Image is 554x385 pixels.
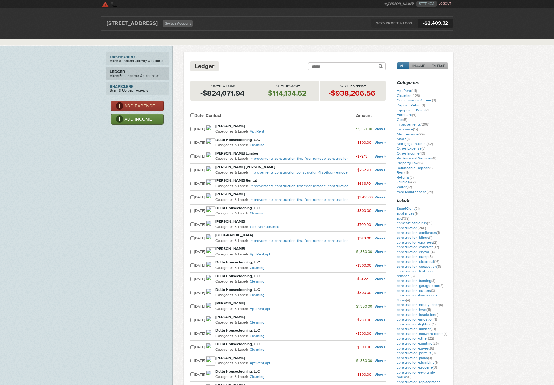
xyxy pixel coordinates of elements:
[249,225,279,229] a: Yard Maintenance
[397,132,425,136] a: Maintenance
[250,238,275,243] a: Improvements,
[432,322,436,326] span: (4)
[397,127,418,131] a: Insurance
[215,315,245,319] strong: [PERSON_NAME]
[397,197,449,205] h3: Labels
[356,181,371,186] small: -$666.70
[215,197,356,203] p: Categories & Labels:
[329,89,375,97] strong: -$938,206.56
[435,313,438,317] span: (1)
[434,317,437,321] span: (1)
[194,231,206,245] td: [DATE]
[110,85,165,89] strong: Snap!Clerk
[397,370,435,379] a: construction-re-plumb-house
[215,260,260,264] strong: Dulla Housecleaning, LLC
[412,93,420,98] span: (428)
[375,236,386,240] a: View >
[101,19,163,28] div: [STREET_ADDRESS]
[397,259,439,264] a: construction-electrical
[215,301,245,305] strong: [PERSON_NAME]
[397,264,441,269] a: construction-excavation
[397,190,433,194] a: Yard Maintenance
[215,124,245,128] strong: [PERSON_NAME]
[431,250,435,254] span: (4)
[375,331,386,336] a: View >
[194,164,206,177] td: [DATE]
[397,341,439,346] a: construction-painting
[375,222,386,227] a: View >
[402,216,409,221] span: (139)
[275,170,297,175] a: construction
[439,284,443,288] span: (2)
[375,358,386,363] a: View >
[255,84,319,89] p: Total Income
[421,122,429,126] span: (296)
[215,210,356,217] p: Categories & Labels:
[163,20,193,27] a: Switch Account
[397,180,416,184] a: Utilities
[433,365,437,370] span: (3)
[415,211,418,216] span: (1)
[397,240,437,245] a: construction-cabinets
[215,274,260,278] strong: Dulla Housecleaning, LLC
[375,304,386,308] a: View >
[200,89,244,97] strong: -$824,071.94
[432,156,436,160] span: (9)
[215,219,245,224] strong: [PERSON_NAME]
[397,317,437,321] a: construction-irrigation
[397,293,437,302] a: construction-hardwood-floors
[356,209,371,213] small: -$300.00
[250,252,265,256] a: Apt Rent,
[397,221,432,225] a: comcast cable run
[409,62,428,69] a: INCOME
[397,103,425,107] a: Deposit Return
[397,336,434,341] a: construction-other
[397,142,433,146] a: Mortgage Interest
[397,161,423,165] a: Property Tax
[215,138,260,142] strong: Dulla Housecleaning, LLC
[397,80,449,87] h3: Categories
[404,170,409,175] span: (11)
[397,327,436,331] a: construction-lumber
[397,206,420,211] a: Snap!Clerk
[194,191,206,204] td: [DATE]
[427,221,432,225] span: (19)
[397,226,426,230] a: construction
[431,327,436,331] span: (31)
[356,127,372,131] small: $1,350.00
[194,136,206,150] td: [DATE]
[250,279,265,284] a: Cleaning
[215,165,275,169] strong: [PERSON_NAME] [PERSON_NAME]
[356,168,371,172] small: -$262.70
[410,175,414,180] span: (3)
[215,279,356,285] p: Categories & Labels:
[250,156,275,161] a: Improvements,
[397,250,435,254] a: construction-drywall
[375,195,386,199] a: View >
[190,84,255,89] p: Profit & Loss
[433,240,437,245] span: (2)
[411,89,417,93] span: (111)
[397,185,412,189] a: Water
[403,118,407,122] span: (5)
[215,369,260,374] strong: Dulla Housecleaning, LLC
[194,327,206,341] td: [DATE]
[397,230,440,235] a: construction-appliances
[215,178,257,183] strong: [PERSON_NAME] Rental
[194,354,206,368] td: [DATE]
[195,62,214,70] h4: Ledger
[101,1,160,7] a: SkyClerk
[375,209,386,213] a: View >
[397,356,432,360] a: construction-plans
[439,303,443,307] span: (5)
[356,318,371,322] small: -$280.00
[397,308,431,312] a: construction-hvac
[432,351,436,355] span: (9)
[397,118,407,122] a: Gas
[215,292,356,298] p: Categories & Labels:
[428,356,432,360] span: (8)
[327,197,328,202] span: ,
[431,279,435,283] span: (3)
[250,170,275,175] a: Improvements,
[106,82,169,95] a: Snap!ClerkScan & Upload reciepts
